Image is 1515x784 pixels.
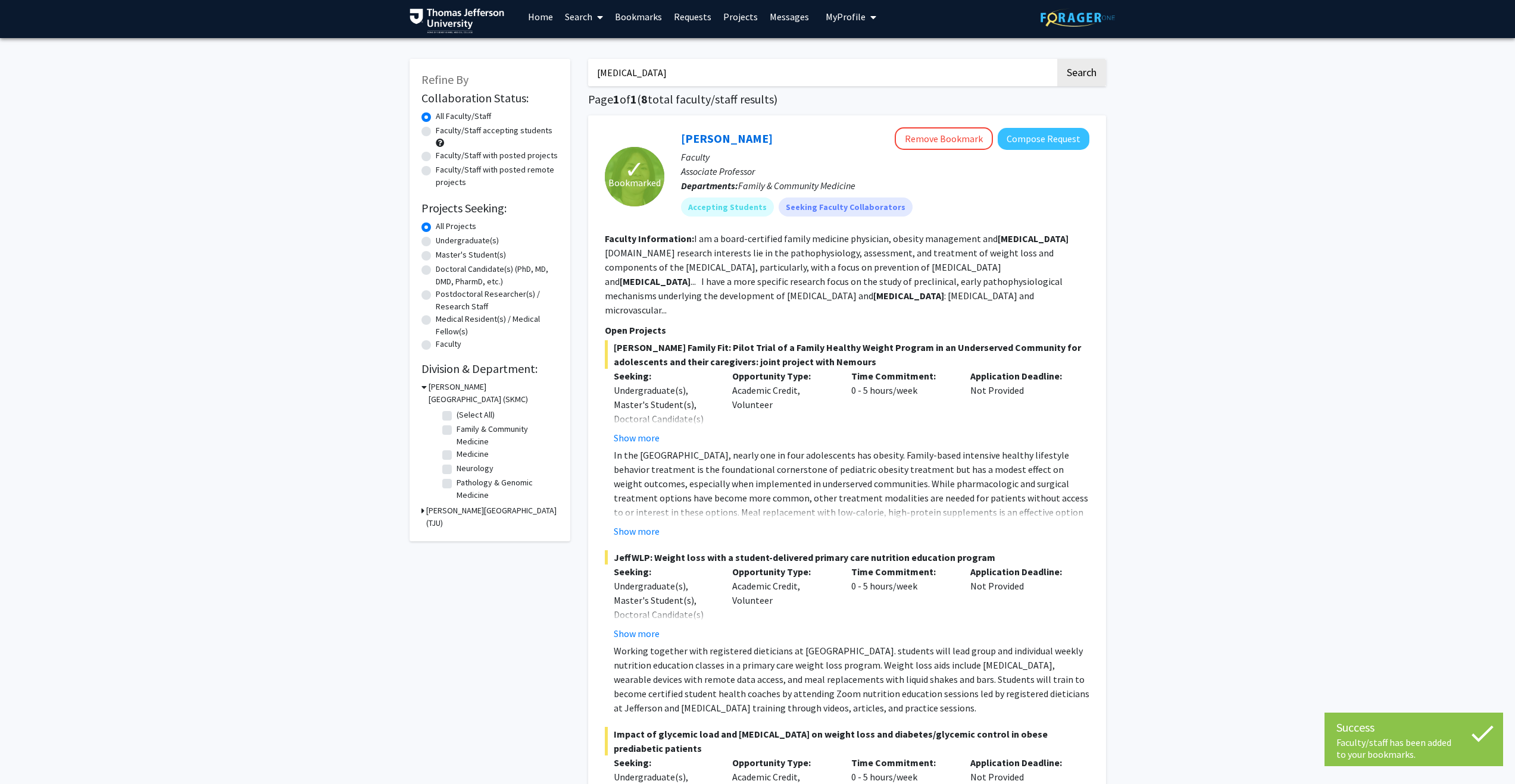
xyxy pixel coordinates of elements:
[614,383,715,526] div: Undergraduate(s), Master's Student(s), Doctoral Candidate(s) (PhD, MD, DMD, PharmD, etc.), Postdo...
[457,423,555,448] label: Family & Community Medicine
[614,448,1089,591] p: In the [GEOGRAPHIC_DATA], nearly one in four adolescents has obesity. Family-based intensive heal...
[613,92,620,106] span: 1
[779,197,913,217] mat-chip: Seeking Faculty Collaborators
[457,462,493,475] label: Neurology
[1336,719,1491,736] div: Success
[723,369,842,445] div: Academic Credit, Volunteer
[614,431,660,445] button: Show more
[436,313,558,338] label: Medical Resident(s) / Medical Fellow(s)
[457,448,489,460] label: Medicine
[851,369,952,383] p: Time Commitment:
[620,275,691,287] b: [MEDICAL_DATA]
[588,59,1055,86] input: Search Keywords
[605,727,1089,755] span: Impact of glycemic load and [MEDICAL_DATA] on weight loss and diabetes/glycemic control in obese ...
[681,197,774,217] mat-chip: Accepting Students
[436,110,491,123] label: All Faculty/Staff
[436,234,499,247] label: Undergraduate(s)
[851,565,952,579] p: Time Commitment:
[614,755,715,770] p: Seeking:
[605,340,1089,369] span: [PERSON_NAME] Family Fit: Pilot Trial of a Family Healthy Weight Program in an Underserved Commun...
[641,92,648,106] span: 8
[410,8,505,33] img: Thomas Jefferson University Logo
[436,220,476,233] label: All Projects
[998,233,1069,244] b: [MEDICAL_DATA]
[608,175,661,190] span: Bookmarked
[1041,8,1115,27] img: ForagerOne Logo
[614,369,715,383] p: Seeking:
[630,92,637,106] span: 1
[421,72,468,87] span: Refine By
[9,730,51,775] iframe: Chat
[738,180,855,192] span: Family & Community Medicine
[961,565,1080,641] div: Not Provided
[588,92,1106,106] h1: Page of ( total faculty/staff results)
[681,180,738,192] b: Departments:
[961,369,1080,445] div: Not Provided
[457,476,555,501] label: Pathology & Genomic Medicine
[1057,59,1106,86] button: Search
[624,164,645,175] span: ✓
[842,369,961,445] div: 0 - 5 hours/week
[421,91,558,105] h2: Collaboration Status:
[436,249,506,261] label: Master's Student(s)
[605,550,1089,565] span: JeffWLP: Weight loss with a student-delivered primary care nutrition education program
[732,565,833,579] p: Opportunity Type:
[614,524,660,538] button: Show more
[842,565,961,641] div: 0 - 5 hours/week
[614,579,715,650] div: Undergraduate(s), Master's Student(s), Doctoral Candidate(s) (PhD, MD, DMD, PharmD, etc.)
[421,362,558,376] h2: Division & Department:
[436,164,558,189] label: Faculty/Staff with posted remote projects
[436,149,558,162] label: Faculty/Staff with posted projects
[436,124,552,137] label: Faculty/Staff accepting students
[723,565,842,641] div: Academic Credit, Volunteer
[732,755,833,770] p: Opportunity Type:
[605,323,1089,337] p: Open Projects
[681,150,1089,164] p: Faculty
[436,338,461,350] label: Faculty
[429,381,558,406] h3: [PERSON_NAME][GEOGRAPHIC_DATA] (SKMC)
[1336,736,1491,760] div: Faculty/staff has been added to your bookmarks.
[614,626,660,641] button: Show more
[681,131,773,146] a: [PERSON_NAME]
[614,565,715,579] p: Seeking:
[895,127,993,150] button: Remove Bookmark
[851,755,952,770] p: Time Commitment:
[970,755,1072,770] p: Application Deadline:
[998,128,1089,150] button: Compose Request to Cynthia Cheng
[436,288,558,313] label: Postdoctoral Researcher(s) / Research Staff
[436,263,558,288] label: Doctoral Candidate(s) (PhD, MD, DMD, PharmD, etc.)
[605,233,694,244] b: Faculty Information:
[605,233,1069,316] fg-read-more: I am a board-certified family medicine physician, obesity management and [DOMAIN_NAME] research i...
[426,504,558,529] h3: [PERSON_NAME][GEOGRAPHIC_DATA] (TJU)
[681,164,1089,178] p: Associate Professor
[970,565,1072,579] p: Application Deadline:
[421,201,558,215] h2: Projects Seeking:
[457,409,495,421] label: (Select All)
[826,11,866,23] span: My Profile
[970,369,1072,383] p: Application Deadline:
[614,644,1089,715] p: Working together with registered dieticians at [GEOGRAPHIC_DATA]. students will lead group and in...
[732,369,833,383] p: Opportunity Type:
[873,290,944,302] b: [MEDICAL_DATA]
